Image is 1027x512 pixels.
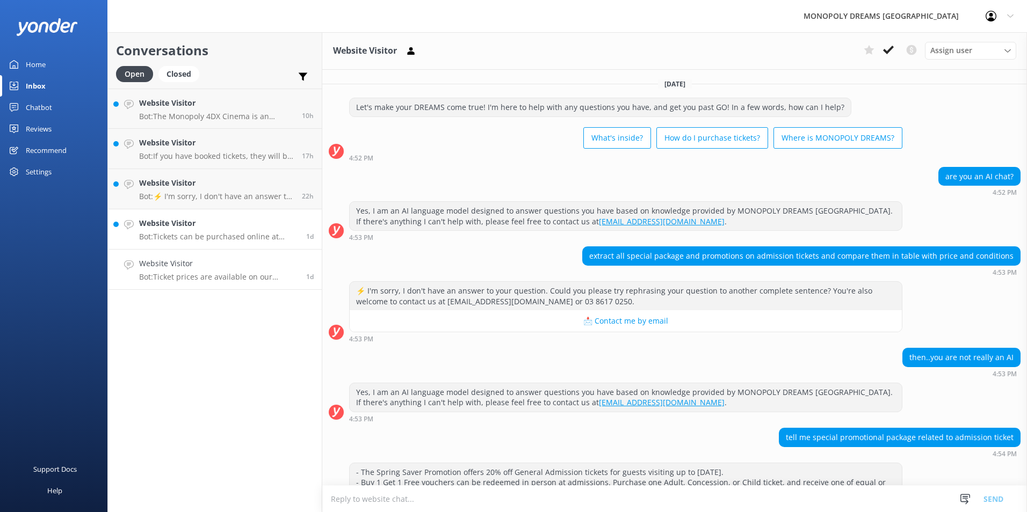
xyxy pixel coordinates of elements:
h4: Website Visitor [139,217,298,229]
a: Website VisitorBot:If you have booked tickets, they will be available to collect on your arrival ... [108,129,322,169]
a: Open [116,68,158,79]
div: then..you are not really an AI [903,348,1020,367]
div: are you an AI chat? [939,167,1020,186]
p: Bot: ⚡ I'm sorry, I don't have an answer to your question. Could you please try rephrasing your q... [139,192,294,201]
h4: Website Visitor [139,97,294,109]
div: Help [47,480,62,501]
strong: 4:53 PM [349,416,373,422]
div: Home [26,54,46,75]
a: Closed [158,68,205,79]
button: How do I purchase tickets? [656,127,768,149]
button: What's inside? [583,127,651,149]
div: Reviews [26,118,52,140]
span: Sep 18 2025 10:16pm (UTC +10:00) Australia/Sydney [302,111,314,120]
a: Website VisitorBot:The Monopoly 4DX Cinema is an immersive 3D adventure through [GEOGRAPHIC_DATA]... [108,89,322,129]
div: ⚡ I'm sorry, I don't have an answer to your question. Could you please try rephrasing your questi... [350,282,902,310]
div: Yes, I am an AI language model designed to answer questions you have based on knowledge provided ... [350,202,902,230]
p: Bot: Tickets can be purchased online at [URL][DOMAIN_NAME] or at our Admissions Desk inside MONOP... [139,232,298,242]
a: [EMAIL_ADDRESS][DOMAIN_NAME] [599,216,725,226]
img: yonder-white-logo.png [16,18,78,36]
div: Chatbot [26,97,52,118]
span: [DATE] [658,79,692,89]
div: Inbox [26,75,46,97]
h2: Conversations [116,40,314,61]
span: Sep 18 2025 03:45pm (UTC +10:00) Australia/Sydney [302,151,314,160]
a: Website VisitorBot:⚡ I'm sorry, I don't have an answer to your question. Could you please try rep... [108,169,322,209]
strong: 4:53 PM [993,371,1017,377]
button: 📩 Contact me by email [350,310,902,332]
span: Sep 18 2025 10:22am (UTC +10:00) Australia/Sydney [302,192,314,201]
div: Sep 17 2025 04:53pm (UTC +10:00) Australia/Sydney [349,415,902,422]
p: Bot: The Monopoly 4DX Cinema is an immersive 3D adventure through [GEOGRAPHIC_DATA] with Mr. Mono... [139,112,294,121]
div: Assign User [925,42,1016,59]
strong: 4:53 PM [993,269,1017,276]
span: Sep 17 2025 05:53pm (UTC +10:00) Australia/Sydney [306,232,314,241]
strong: 4:52 PM [993,189,1017,196]
div: Sep 17 2025 04:54pm (UTC +10:00) Australia/Sydney [779,450,1021,457]
div: Open [116,66,153,82]
a: Website VisitorBot:Tickets can be purchased online at [URL][DOMAIN_NAME] or at our Admissions Des... [108,209,322,250]
strong: 4:53 PM [349,336,373,342]
div: Sep 17 2025 04:53pm (UTC +10:00) Australia/Sydney [902,370,1021,377]
p: Bot: Ticket prices are available on our bookings webpage at [URL][DOMAIN_NAME]. [139,272,298,282]
div: Sep 17 2025 04:53pm (UTC +10:00) Australia/Sydney [349,233,902,241]
div: - The Spring Saver Promotion offers 20% off General Admission tickets for guests visiting up to [... [350,463,902,502]
a: Website VisitorBot:Ticket prices are available on our bookings webpage at [URL][DOMAIN_NAME].1d [108,250,322,290]
div: Yes, I am an AI language model designed to answer questions you have based on knowledge provided ... [350,383,902,412]
div: Sep 17 2025 04:53pm (UTC +10:00) Australia/Sydney [349,335,902,342]
div: tell me special promotional package related to admission ticket [779,428,1020,447]
strong: 4:53 PM [349,235,373,241]
div: Sep 17 2025 04:52pm (UTC +10:00) Australia/Sydney [938,188,1021,196]
div: Sep 17 2025 04:52pm (UTC +10:00) Australia/Sydney [349,154,902,162]
div: extract all special package and promotions on admission tickets and compare them in table with pr... [583,247,1020,265]
div: Sep 17 2025 04:53pm (UTC +10:00) Australia/Sydney [582,268,1021,276]
p: Bot: If you have booked tickets, they will be available to collect on your arrival at MONOPOLY DR... [139,151,294,161]
div: Closed [158,66,199,82]
span: Assign user [930,45,972,56]
h4: Website Visitor [139,177,294,189]
div: Let's make your DREAMS come true! I'm here to help with any questions you have, and get you past ... [350,98,851,116]
button: Where is MONOPOLY DREAMS? [773,127,902,149]
h3: Website Visitor [333,44,397,58]
span: Sep 17 2025 05:02pm (UTC +10:00) Australia/Sydney [306,272,314,281]
a: [EMAIL_ADDRESS][DOMAIN_NAME] [599,397,725,407]
div: Recommend [26,140,67,161]
h4: Website Visitor [139,137,294,149]
strong: 4:54 PM [993,451,1017,457]
h4: Website Visitor [139,258,298,269]
strong: 4:52 PM [349,155,373,162]
div: Support Docs [33,458,77,480]
div: Settings [26,161,52,182]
